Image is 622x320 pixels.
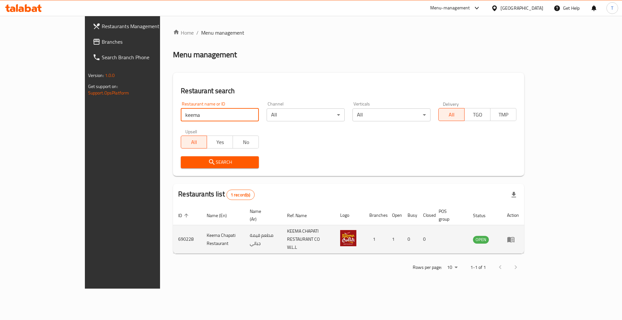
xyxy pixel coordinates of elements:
a: Support.OpsPlatform [88,89,129,97]
span: POS group [439,207,460,223]
button: Yes [207,136,233,149]
a: Restaurants Management [87,18,189,34]
td: 1 [387,225,402,254]
span: Get support on: [88,82,118,91]
span: ID [178,212,190,219]
span: TGO [467,110,488,119]
span: TMP [493,110,514,119]
span: OPEN [473,236,489,243]
p: 1-1 of 1 [470,263,486,271]
label: Upsell [185,129,197,134]
span: 1 record(s) [227,192,254,198]
h2: Restaurant search [181,86,516,96]
th: Closed [418,205,433,225]
button: No [233,136,259,149]
span: All [441,110,462,119]
td: مطعم قيمة جباتي [245,225,282,254]
h2: Restaurants list [178,189,254,200]
div: All [352,108,431,121]
img: Keema Chapati Restaurant [340,230,356,246]
span: Menu management [201,29,244,37]
td: KEEMA CHAPATI RESTAURANT CO W.L.L [282,225,335,254]
span: No [236,138,256,147]
span: Search [186,158,254,166]
button: TGO [464,108,490,121]
button: All [438,108,465,121]
span: 1.0.0 [105,71,115,80]
table: enhanced table [173,205,524,254]
div: All [267,108,345,121]
span: T [611,5,613,12]
td: 0 [402,225,418,254]
label: Delivery [443,102,459,106]
nav: breadcrumb [173,29,524,37]
li: / [196,29,199,37]
span: Name (En) [207,212,235,219]
span: Status [473,212,494,219]
div: Rows per page: [444,263,460,272]
a: Search Branch Phone [87,50,189,65]
td: 0 [418,225,433,254]
td: 1 [364,225,387,254]
span: Search Branch Phone [102,53,184,61]
a: Branches [87,34,189,50]
th: Action [502,205,524,225]
div: Menu [507,236,519,243]
h2: Menu management [173,50,237,60]
button: TMP [490,108,516,121]
span: All [184,138,204,147]
div: [GEOGRAPHIC_DATA] [501,5,543,12]
input: Search for restaurant name or ID.. [181,108,259,121]
span: Restaurants Management [102,22,184,30]
span: Branches [102,38,184,46]
th: Busy [402,205,418,225]
th: Branches [364,205,387,225]
button: Search [181,156,259,168]
span: Ref. Name [287,212,315,219]
td: Keema Chapati Restaurant [202,225,245,254]
span: Version: [88,71,104,80]
th: Logo [335,205,364,225]
button: All [181,136,207,149]
div: Menu-management [430,4,470,12]
span: Yes [210,138,230,147]
p: Rows per page: [413,263,442,271]
span: Name (Ar) [250,207,274,223]
th: Open [387,205,402,225]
